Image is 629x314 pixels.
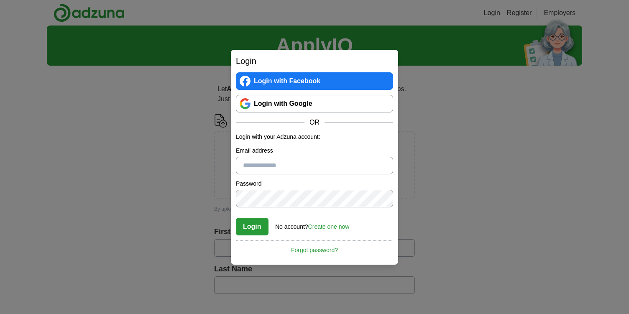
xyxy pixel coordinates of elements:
h2: Login [236,55,393,67]
a: Create one now [308,223,350,230]
span: OR [304,117,325,128]
p: Login with your Adzuna account: [236,133,393,141]
a: Login with Google [236,95,393,112]
label: Password [236,179,393,188]
label: Email address [236,146,393,155]
a: Forgot password? [236,240,393,255]
div: No account? [275,217,349,231]
button: Login [236,218,268,235]
a: Login with Facebook [236,72,393,90]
